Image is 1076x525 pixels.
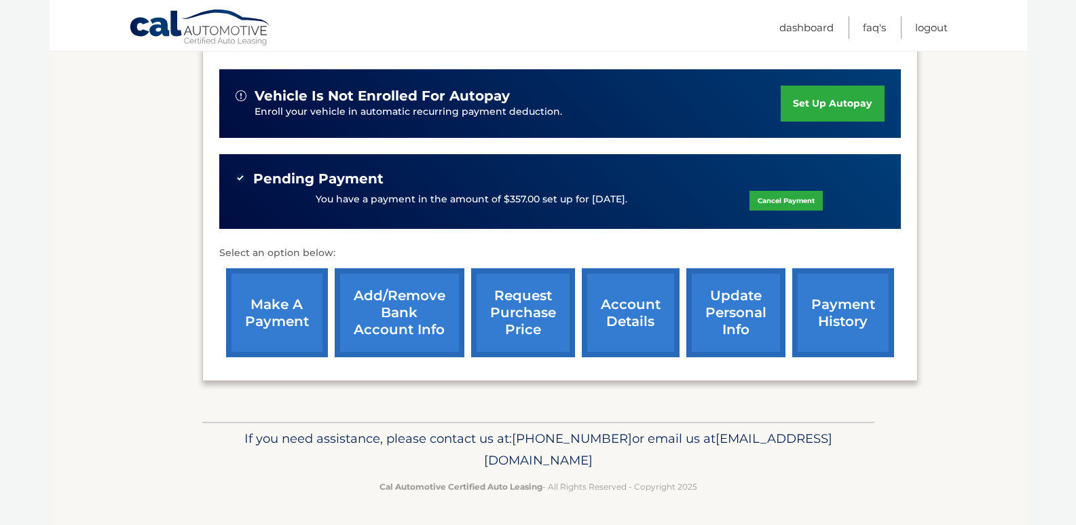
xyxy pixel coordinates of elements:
a: payment history [792,268,894,357]
a: FAQ's [863,16,886,39]
a: set up autopay [781,86,884,122]
a: Add/Remove bank account info [335,268,464,357]
span: [PHONE_NUMBER] [512,431,632,446]
p: If you need assistance, please contact us at: or email us at [211,428,866,471]
a: request purchase price [471,268,575,357]
span: vehicle is not enrolled for autopay [255,88,510,105]
p: Enroll your vehicle in automatic recurring payment deduction. [255,105,781,120]
img: alert-white.svg [236,90,246,101]
strong: Cal Automotive Certified Auto Leasing [379,482,542,492]
a: Logout [915,16,948,39]
p: - All Rights Reserved - Copyright 2025 [211,479,866,494]
a: make a payment [226,268,328,357]
p: Select an option below: [219,245,901,261]
img: check-green.svg [236,173,245,183]
a: Cal Automotive [129,9,272,48]
a: account details [582,268,680,357]
a: Dashboard [779,16,834,39]
p: You have a payment in the amount of $357.00 set up for [DATE]. [316,192,627,207]
a: update personal info [686,268,785,357]
span: Pending Payment [253,170,384,187]
a: Cancel Payment [749,191,823,211]
span: [EMAIL_ADDRESS][DOMAIN_NAME] [484,431,832,468]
